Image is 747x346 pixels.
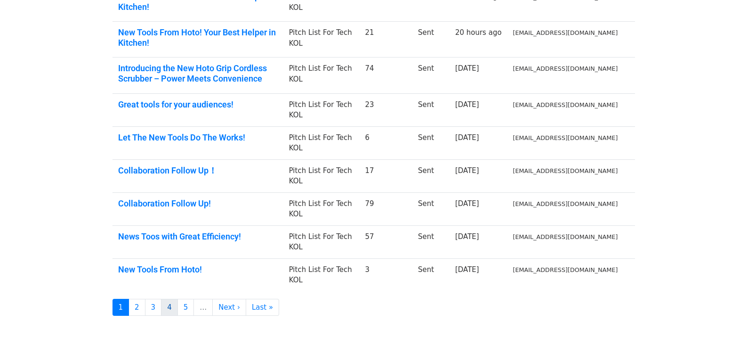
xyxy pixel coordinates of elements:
a: [DATE] [455,166,479,175]
td: 17 [359,159,412,192]
td: Sent [412,258,450,291]
small: [EMAIL_ADDRESS][DOMAIN_NAME] [513,167,618,174]
a: 4 [161,299,178,316]
small: [EMAIL_ADDRESS][DOMAIN_NAME] [513,233,618,240]
small: [EMAIL_ADDRESS][DOMAIN_NAME] [513,65,618,72]
a: 5 [177,299,194,316]
td: Pitch List For Tech KOL [283,126,360,159]
a: 3 [145,299,162,316]
td: 6 [359,126,412,159]
a: Collaboration Follow Up! [118,198,278,209]
a: Great tools for your audiences! [118,99,278,110]
td: 23 [359,93,412,126]
a: Introducing the New Hoto Grip Cordless Scrubber – Power Meets Convenience [118,63,278,83]
td: Sent [412,225,450,258]
small: [EMAIL_ADDRESS][DOMAIN_NAME] [513,101,618,108]
td: Sent [412,58,450,93]
a: 20 hours ago [455,28,502,37]
a: [DATE] [455,100,479,109]
small: [EMAIL_ADDRESS][DOMAIN_NAME] [513,266,618,273]
a: News Toos with Great Efficiency! [118,231,278,242]
td: Sent [412,192,450,225]
td: 74 [359,58,412,93]
a: [DATE] [455,232,479,241]
a: 1 [112,299,129,316]
small: [EMAIL_ADDRESS][DOMAIN_NAME] [513,134,618,141]
td: Pitch List For Tech KOL [283,225,360,258]
a: Collaboration Follow Up！ [118,165,278,176]
a: Let The New Tools Do The Works! [118,132,278,143]
td: 3 [359,258,412,291]
a: [DATE] [455,133,479,142]
td: Pitch List For Tech KOL [283,22,360,58]
td: Pitch List For Tech KOL [283,258,360,291]
a: [DATE] [455,265,479,274]
a: [DATE] [455,199,479,208]
td: 57 [359,225,412,258]
td: Sent [412,159,450,192]
a: Last » [246,299,279,316]
td: Pitch List For Tech KOL [283,192,360,225]
iframe: Chat Widget [700,301,747,346]
td: Sent [412,126,450,159]
a: [DATE] [455,64,479,73]
td: Pitch List For Tech KOL [283,93,360,126]
a: Next › [212,299,246,316]
td: Sent [412,22,450,58]
td: Pitch List For Tech KOL [283,58,360,93]
small: [EMAIL_ADDRESS][DOMAIN_NAME] [513,29,618,36]
td: 21 [359,22,412,58]
a: New Tools From Hoto! [118,264,278,275]
td: Sent [412,93,450,126]
a: 2 [129,299,145,316]
td: Pitch List For Tech KOL [283,159,360,192]
small: [EMAIL_ADDRESS][DOMAIN_NAME] [513,200,618,207]
a: New Tools From Hoto! Your Best Helper in Kitchen! [118,27,278,48]
td: 79 [359,192,412,225]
